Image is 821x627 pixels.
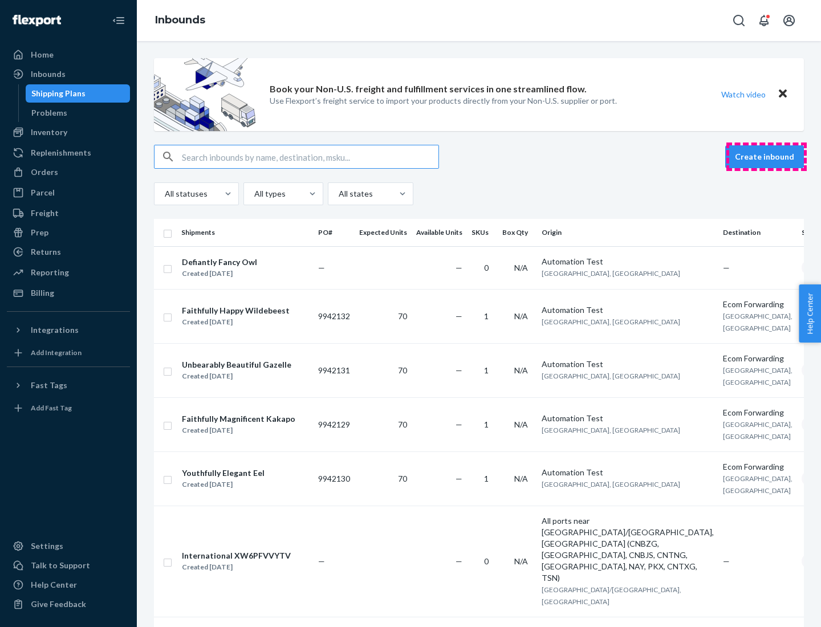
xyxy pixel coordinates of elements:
[537,219,718,246] th: Origin
[182,145,438,168] input: Search inbounds by name, destination, msku...
[542,515,714,584] div: All ports near [GEOGRAPHIC_DATA]/[GEOGRAPHIC_DATA], [GEOGRAPHIC_DATA] (CNBZG, [GEOGRAPHIC_DATA], ...
[182,561,291,573] div: Created [DATE]
[355,219,412,246] th: Expected Units
[723,299,792,310] div: Ecom Forwarding
[542,317,680,326] span: [GEOGRAPHIC_DATA], [GEOGRAPHIC_DATA]
[456,365,462,375] span: —
[155,14,205,26] a: Inbounds
[7,399,130,417] a: Add Fast Tag
[514,263,528,272] span: N/A
[31,579,77,591] div: Help Center
[314,343,355,397] td: 9942131
[514,365,528,375] span: N/A
[7,537,130,555] a: Settings
[484,365,489,375] span: 1
[484,420,489,429] span: 1
[412,219,467,246] th: Available Units
[177,219,314,246] th: Shipments
[753,9,775,32] button: Open notifications
[31,598,86,610] div: Give Feedback
[542,585,681,606] span: [GEOGRAPHIC_DATA]/[GEOGRAPHIC_DATA], [GEOGRAPHIC_DATA]
[26,104,131,122] a: Problems
[26,84,131,103] a: Shipping Plans
[253,188,254,199] input: All types
[7,163,130,181] a: Orders
[7,184,130,202] a: Parcel
[514,420,528,429] span: N/A
[182,550,291,561] div: International XW6PFVVYTV
[270,83,587,96] p: Book your Non-U.S. freight and fulfillment services in one streamlined flow.
[542,359,714,370] div: Automation Test
[182,256,257,268] div: Defiantly Fancy Owl
[398,474,407,483] span: 70
[723,366,792,386] span: [GEOGRAPHIC_DATA], [GEOGRAPHIC_DATA]
[723,407,792,418] div: Ecom Forwarding
[31,380,67,391] div: Fast Tags
[542,269,680,278] span: [GEOGRAPHIC_DATA], [GEOGRAPHIC_DATA]
[498,219,537,246] th: Box Qty
[31,403,72,413] div: Add Fast Tag
[799,284,821,343] span: Help Center
[723,461,792,473] div: Ecom Forwarding
[7,595,130,613] button: Give Feedback
[7,204,130,222] a: Freight
[107,9,130,32] button: Close Navigation
[338,188,339,199] input: All states
[182,305,290,316] div: Faithfully Happy Wildebeest
[31,348,82,357] div: Add Integration
[164,188,165,199] input: All statuses
[398,420,407,429] span: 70
[31,49,54,60] div: Home
[31,207,59,219] div: Freight
[775,86,790,103] button: Close
[31,324,79,336] div: Integrations
[182,370,291,382] div: Created [DATE]
[542,256,714,267] div: Automation Test
[31,227,48,238] div: Prep
[31,107,67,119] div: Problems
[182,413,295,425] div: Faithfully Magnificent Kakapo
[314,451,355,506] td: 9942130
[31,147,91,158] div: Replenishments
[7,556,130,575] a: Talk to Support
[7,123,130,141] a: Inventory
[314,289,355,343] td: 9942132
[542,413,714,424] div: Automation Test
[723,353,792,364] div: Ecom Forwarding
[182,425,295,436] div: Created [DATE]
[318,263,325,272] span: —
[182,479,265,490] div: Created [DATE]
[7,376,130,394] button: Fast Tags
[456,556,462,566] span: —
[484,556,489,566] span: 0
[31,287,54,299] div: Billing
[31,68,66,80] div: Inbounds
[31,540,63,552] div: Settings
[778,9,800,32] button: Open account menu
[7,284,130,302] a: Billing
[456,311,462,321] span: —
[467,219,498,246] th: SKUs
[723,263,730,272] span: —
[723,420,792,441] span: [GEOGRAPHIC_DATA], [GEOGRAPHIC_DATA]
[484,311,489,321] span: 1
[542,372,680,380] span: [GEOGRAPHIC_DATA], [GEOGRAPHIC_DATA]
[7,223,130,242] a: Prep
[398,311,407,321] span: 70
[723,474,792,495] span: [GEOGRAPHIC_DATA], [GEOGRAPHIC_DATA]
[727,9,750,32] button: Open Search Box
[270,95,617,107] p: Use Flexport’s freight service to import your products directly from your Non-U.S. supplier or port.
[7,144,130,162] a: Replenishments
[723,556,730,566] span: —
[7,263,130,282] a: Reporting
[146,4,214,37] ol: breadcrumbs
[31,267,69,278] div: Reporting
[514,474,528,483] span: N/A
[182,467,265,479] div: Youthfully Elegant Eel
[514,556,528,566] span: N/A
[725,145,804,168] button: Create inbound
[456,263,462,272] span: —
[723,312,792,332] span: [GEOGRAPHIC_DATA], [GEOGRAPHIC_DATA]
[182,316,290,328] div: Created [DATE]
[31,166,58,178] div: Orders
